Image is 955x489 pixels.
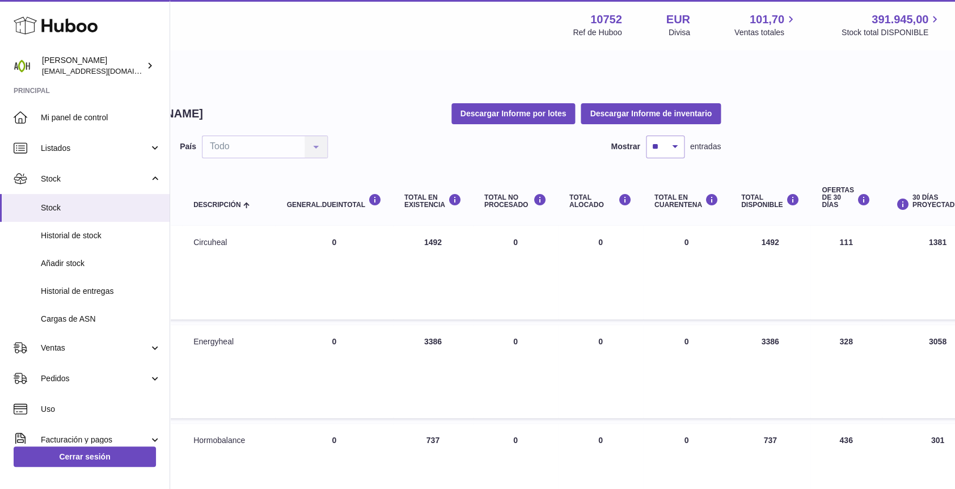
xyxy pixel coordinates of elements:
[41,286,161,297] span: Historial de entregas
[41,373,149,384] span: Pedidos
[193,336,264,347] div: Energyheal
[42,66,167,75] span: [EMAIL_ADDRESS][DOMAIN_NAME]
[590,12,622,27] strong: 10752
[275,226,392,319] td: 0
[750,12,784,27] span: 101,70
[730,325,810,418] td: 3386
[666,12,690,27] strong: EUR
[730,226,810,319] td: 1492
[404,193,462,209] div: Total en EXISTENCIA
[684,337,688,346] span: 0
[193,435,264,446] div: Hormobalance
[286,193,381,209] div: general.dueInTotal
[393,325,473,418] td: 3386
[14,446,156,467] a: Cerrar sesión
[842,12,941,38] a: 391.945,00 Stock total DISPONIBLE
[573,27,622,38] div: Ref de Huboo
[41,203,161,213] span: Stock
[684,436,688,445] span: 0
[581,103,721,124] button: Descargar Informe de inventario
[872,12,928,27] span: 391.945,00
[41,230,161,241] span: Historial de stock
[193,237,264,248] div: Circuheal
[451,103,576,124] button: Descargar Informe por lotes
[558,226,643,319] td: 0
[41,174,149,184] span: Stock
[669,27,690,38] div: Divisa
[275,325,392,418] td: 0
[734,27,797,38] span: Ventas totales
[822,187,870,209] div: OFERTAS DE 30 DÍAS
[654,193,719,209] div: Total en CUARENTENA
[684,238,688,247] span: 0
[41,404,161,415] span: Uso
[484,193,547,209] div: Total NO PROCESADO
[42,55,144,77] div: [PERSON_NAME]
[734,12,797,38] a: 101,70 Ventas totales
[14,57,31,74] img: info@adaptohealue.com
[41,314,161,324] span: Cargas de ASN
[810,226,881,319] td: 111
[193,201,240,209] span: Descripción
[690,141,721,152] span: entradas
[473,226,558,319] td: 0
[473,325,558,418] td: 0
[558,325,643,418] td: 0
[842,27,941,38] span: Stock total DISPONIBLE
[41,343,149,353] span: Ventas
[741,193,799,209] div: Total DISPONIBLE
[611,141,640,152] label: Mostrar
[41,258,161,269] span: Añadir stock
[180,141,196,152] label: País
[41,143,149,154] span: Listados
[41,435,149,445] span: Facturación y pagos
[810,325,881,418] td: 328
[41,112,161,123] span: Mi panel de control
[393,226,473,319] td: 1492
[569,193,632,209] div: Total ALOCADO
